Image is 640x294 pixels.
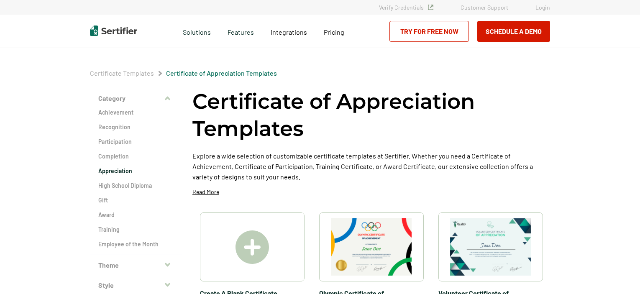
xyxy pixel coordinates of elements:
p: Explore a wide selection of customizable certificate templates at Sertifier. Whether you need a C... [192,151,550,182]
a: Award [98,211,174,219]
a: Pricing [324,26,344,36]
span: Pricing [324,28,344,36]
a: Gift [98,196,174,205]
h1: Certificate of Appreciation Templates [192,88,550,142]
img: Sertifier | Digital Credentialing Platform [90,26,137,36]
a: Completion [98,152,174,161]
a: Appreciation [98,167,174,175]
a: Employee of the Month [98,240,174,248]
button: Category [90,88,182,108]
button: Theme [90,255,182,275]
img: Verified [428,5,433,10]
a: Recognition [98,123,174,131]
a: Customer Support [461,4,508,11]
img: Olympic Certificate of Appreciation​ Template [331,218,412,276]
a: Integrations [271,26,307,36]
div: Category [90,108,182,255]
a: Certificate of Appreciation Templates [166,69,277,77]
span: Solutions [183,26,211,36]
a: Login [535,4,550,11]
a: Verify Credentials [379,4,433,11]
a: Try for Free Now [389,21,469,42]
div: Breadcrumb [90,69,277,77]
img: Volunteer Certificate of Appreciation Template [450,218,531,276]
a: Participation [98,138,174,146]
img: Create A Blank Certificate [236,230,269,264]
span: Features [228,26,254,36]
span: Integrations [271,28,307,36]
p: Read More [192,188,219,196]
a: Training [98,225,174,234]
a: High School Diploma [98,182,174,190]
a: Achievement [98,108,174,117]
a: Certificate Templates [90,69,154,77]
